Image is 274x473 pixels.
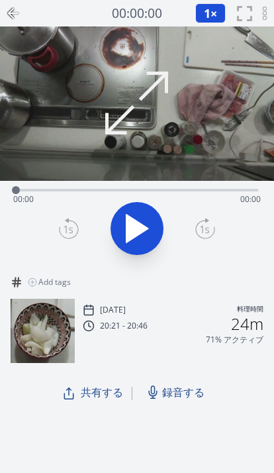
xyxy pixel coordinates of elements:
[81,384,123,400] span: 共有する
[195,3,226,23] button: 1×
[100,321,148,331] p: 20:21 - 20:46
[128,383,136,401] span: |
[162,384,205,400] span: 録音する
[141,379,212,405] a: 録音する
[38,277,71,288] span: Add tags
[112,4,162,23] a: 00:00:00
[100,305,126,315] p: [DATE]
[11,299,75,363] img: 250904112232_thumb.jpeg
[231,316,263,332] h2: 24m
[204,5,210,21] span: 1
[206,335,263,345] p: 71% アクティブ
[23,272,76,293] button: Add tags
[237,304,263,316] p: 料理時間
[240,193,261,205] span: 00:00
